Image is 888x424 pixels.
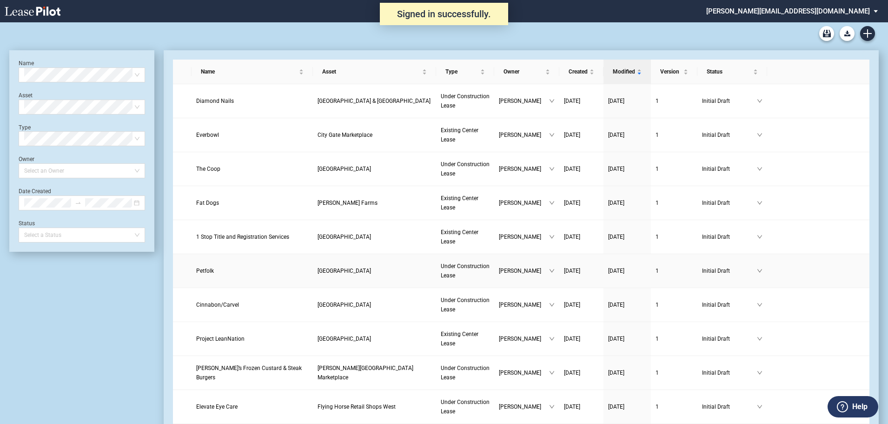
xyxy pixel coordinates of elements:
span: down [757,370,762,376]
a: Existing Center Lease [441,330,490,348]
label: Help [852,401,868,413]
span: Existing Center Lease [441,195,478,211]
a: Project LeanNation [196,334,309,343]
span: Project LeanNation [196,336,245,342]
label: Asset [19,92,33,99]
span: [DATE] [564,302,580,308]
span: down [757,200,762,206]
a: [DATE] [564,334,599,343]
span: Existing Center Lease [441,127,478,143]
label: Type [19,124,31,131]
a: City Gate Marketplace [318,130,431,140]
span: down [549,166,555,172]
span: Existing Center Lease [441,229,478,245]
a: [DATE] [564,198,599,208]
a: Flying Horse Retail Shops West [318,402,431,411]
a: Under Construction Lease [441,397,490,416]
span: [PERSON_NAME] [499,164,549,174]
span: down [549,336,555,342]
label: Status [19,220,35,227]
span: 1 [656,370,659,376]
span: [PERSON_NAME] [499,402,549,411]
span: down [549,132,555,138]
a: 1 [656,96,693,106]
div: Signed in successfully. [380,3,508,25]
span: 1 [656,98,659,104]
a: Diamond Nails [196,96,309,106]
span: Initial Draft [702,300,757,310]
a: 1 [656,232,693,242]
span: 1 [656,200,659,206]
a: [GEOGRAPHIC_DATA] & [GEOGRAPHIC_DATA] [318,96,431,106]
span: [DATE] [608,98,624,104]
a: Archive [819,26,834,41]
a: [PERSON_NAME][GEOGRAPHIC_DATA] Marketplace [318,363,431,382]
span: Under Construction Lease [441,399,490,415]
span: Under Construction Lease [441,297,490,313]
span: City Gate Marketplace [318,132,372,138]
a: [DATE] [564,368,599,377]
label: Name [19,60,34,67]
span: [DATE] [564,404,580,410]
a: [GEOGRAPHIC_DATA] [318,266,431,276]
span: Initial Draft [702,96,757,106]
span: Created [569,67,588,76]
a: [DATE] [608,368,646,377]
label: Owner [19,156,34,162]
span: Gladden Farms [318,200,378,206]
span: down [757,302,762,308]
span: 1 [656,166,659,172]
span: [DATE] [608,268,624,274]
a: Elevate Eye Care [196,402,309,411]
span: [PERSON_NAME] [499,96,549,106]
span: Version [660,67,682,76]
a: Under Construction Lease [441,92,490,110]
span: Initial Draft [702,368,757,377]
a: [DATE] [608,130,646,140]
span: Under Construction Lease [441,93,490,109]
span: down [549,302,555,308]
span: Initial Draft [702,402,757,411]
th: Created [559,60,603,84]
label: Date Created [19,188,51,195]
a: 1 Stop Title and Registration Services [196,232,309,242]
span: [PERSON_NAME] [499,334,549,343]
a: Fat Dogs [196,198,309,208]
th: Status [697,60,767,84]
span: Diamond Nails [196,98,234,104]
a: [DATE] [608,266,646,276]
a: 1 [656,198,693,208]
a: The Coop [196,164,309,174]
span: Type [445,67,478,76]
span: [DATE] [564,370,580,376]
span: Initial Draft [702,334,757,343]
a: Under Construction Lease [441,296,490,314]
span: down [757,132,762,138]
span: [PERSON_NAME] [499,130,549,140]
span: 1 [656,336,659,342]
span: Deer Valley & Lake Pleasant [318,98,431,104]
a: [GEOGRAPHIC_DATA] [318,232,431,242]
a: Under Construction Lease [441,363,490,382]
span: The Coop [196,166,220,172]
span: [DATE] [608,234,624,240]
span: [PERSON_NAME] [499,368,549,377]
a: [DATE] [608,232,646,242]
span: [PERSON_NAME] [499,266,549,276]
th: Type [436,60,494,84]
span: Under Construction Lease [441,161,490,177]
span: Initial Draft [702,232,757,242]
span: [PERSON_NAME] [499,198,549,208]
span: [DATE] [608,200,624,206]
a: [DATE] [608,96,646,106]
span: swap-right [75,200,81,206]
span: down [757,268,762,274]
a: 1 [656,334,693,343]
span: Modified [613,67,635,76]
span: [DATE] [564,98,580,104]
a: 1 [656,300,693,310]
a: [GEOGRAPHIC_DATA] [318,164,431,174]
span: [PERSON_NAME] [499,232,549,242]
span: Fat Dogs [196,200,219,206]
span: Status [707,67,751,76]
